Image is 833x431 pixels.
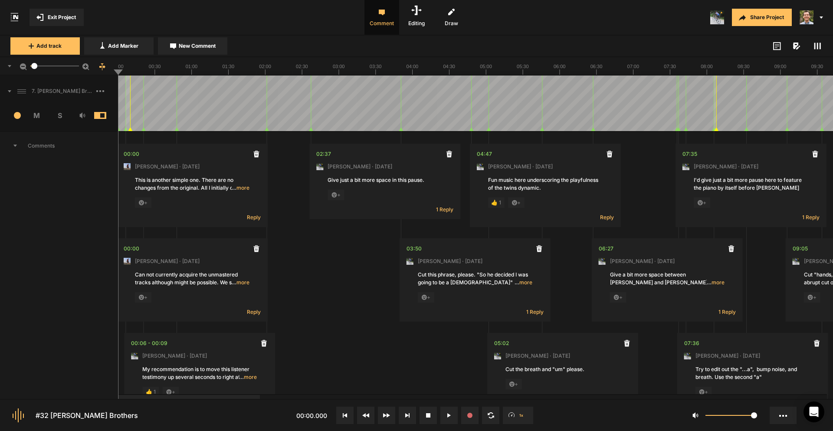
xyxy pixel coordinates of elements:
[135,271,249,286] div: Can not currently acquire the unmastered tracks although might be possible. We should ask [PERSON...
[477,163,484,170] img: ACg8ocLxXzHjWyafR7sVkIfmxRufCxqaSAR27SDjuE-ggbMy1qqdgD8=s96-c
[30,9,84,26] button: Exit Project
[124,258,131,265] img: ACg8ocJ5zrP0c3SJl5dKscm-Goe6koz8A9fWD7dpguHuX8DX5VIxymM=s96-c
[494,352,501,359] img: ACg8ocLxXzHjWyafR7sVkIfmxRufCxqaSAR27SDjuE-ggbMy1qqdgD8=s96-c
[515,279,532,286] span: more
[84,37,154,55] button: Add Marker
[108,42,138,50] span: Add Marker
[732,9,792,26] button: Share Project
[162,387,179,397] span: +
[664,64,676,69] text: 07:30
[149,64,161,69] text: 00:30
[370,64,382,69] text: 03:30
[682,150,697,158] div: 07:35.500
[328,176,442,184] div: Give just a bit more space in this pause.
[793,258,800,265] img: ACg8ocLxXzHjWyafR7sVkIfmxRufCxqaSAR27SDjuE-ggbMy1qqdgD8=s96-c
[247,308,261,316] span: Reply
[684,339,699,348] div: 07:36.807
[232,279,249,286] span: more
[599,258,606,265] img: ACg8ocLxXzHjWyafR7sVkIfmxRufCxqaSAR27SDjuE-ggbMy1qqdgD8=s96-c
[695,387,712,397] span: +
[436,206,453,213] span: 1 Reply
[232,279,236,286] span: …
[407,244,422,253] div: 03:50.538
[131,352,138,359] img: ACg8ocLxXzHjWyafR7sVkIfmxRufCxqaSAR27SDjuE-ggbMy1qqdgD8=s96-c
[694,197,710,208] span: +
[259,64,271,69] text: 02:00
[247,214,261,221] span: Reply
[694,176,808,192] div: I'd give just a bit more pause here to feature the piano by itself before [PERSON_NAME] comes in.
[526,308,544,316] span: 1 Reply
[316,163,323,170] img: ACg8ocLxXzHjWyafR7sVkIfmxRufCxqaSAR27SDjuE-ggbMy1qqdgD8=s96-c
[610,271,725,286] div: Give a bit more space between [PERSON_NAME] and [PERSON_NAME], please. You've got the music so ha...
[694,163,758,171] span: [PERSON_NAME] · [DATE]
[26,110,49,121] span: M
[296,412,327,419] span: 00:00.000
[124,163,131,170] img: ACg8ocJ5zrP0c3SJl5dKscm-Goe6koz8A9fWD7dpguHuX8DX5VIxymM=s96-c
[488,176,603,192] div: Fun music here underscoring the playfulness of the twins dynamic.
[142,352,207,360] span: [PERSON_NAME] · [DATE]
[505,379,522,389] span: +
[695,365,810,381] div: Try to edit out the "...a", bump noise, and breath. Use the second "a"
[802,214,820,221] span: 1 Reply
[515,279,519,286] span: …
[135,176,249,192] div: This is another simple one. There are no changes from the original. All I initially did was repla...
[328,163,392,171] span: [PERSON_NAME] · [DATE]
[443,64,455,69] text: 04:30
[627,64,640,69] text: 07:00
[684,352,691,359] img: ACg8ocLxXzHjWyafR7sVkIfmxRufCxqaSAR27SDjuE-ggbMy1qqdgD8=s96-c
[10,37,80,55] button: Add track
[135,292,151,303] span: +
[232,184,236,191] span: …
[48,13,76,21] span: Exit Project
[599,244,613,253] div: 06:27.131
[135,163,200,171] span: [PERSON_NAME] · [DATE]
[503,407,533,424] button: 1x
[505,352,570,360] span: [PERSON_NAME] · [DATE]
[494,339,509,348] div: 05:02.022
[222,64,234,69] text: 01:30
[418,292,434,303] span: +
[707,279,712,286] span: …
[407,258,413,265] img: ACg8ocLxXzHjWyafR7sVkIfmxRufCxqaSAR27SDjuE-ggbMy1qqdgD8=s96-c
[328,190,344,200] span: +
[600,214,614,221] span: Reply
[508,197,525,208] span: +
[610,257,675,265] span: [PERSON_NAME] · [DATE]
[517,64,529,69] text: 05:30
[296,64,308,69] text: 02:30
[803,401,824,422] div: Open Intercom Messenger
[316,150,331,158] div: 02:37.167
[232,184,249,192] span: more
[333,64,345,69] text: 03:00
[774,64,787,69] text: 09:00
[142,365,257,381] div: My recommendation is to move this listener testimony up several seconds to right after the guitar...
[131,339,167,348] div: 00:06.135 - 00:09.840
[124,244,139,253] div: 00:00.000
[135,257,200,265] span: [PERSON_NAME] · [DATE]
[554,64,566,69] text: 06:00
[142,387,159,397] span: 👍 1
[804,292,820,303] span: +
[36,410,138,421] div: #32 [PERSON_NAME] Brothers
[179,42,216,50] span: New Comment
[488,163,553,171] span: [PERSON_NAME] · [DATE]
[418,257,482,265] span: [PERSON_NAME] · [DATE]
[239,374,244,380] span: …
[124,150,139,158] div: 00:00.000
[718,308,736,316] span: 1 Reply
[36,42,62,50] span: Add track
[488,197,505,208] span: 👍 1
[811,64,823,69] text: 09:30
[695,352,760,360] span: [PERSON_NAME] · [DATE]
[135,197,151,208] span: +
[707,279,725,286] span: more
[477,150,492,158] div: 04:47.883
[710,10,724,24] img: ACg8ocLxXzHjWyafR7sVkIfmxRufCxqaSAR27SDjuE-ggbMy1qqdgD8=s96-c
[480,64,492,69] text: 05:00
[239,373,257,381] span: more
[505,365,620,373] div: Cut the breath and "um" please.
[738,64,750,69] text: 08:30
[158,37,227,55] button: New Comment
[793,244,808,253] div: 09:05.217
[407,64,419,69] text: 04:00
